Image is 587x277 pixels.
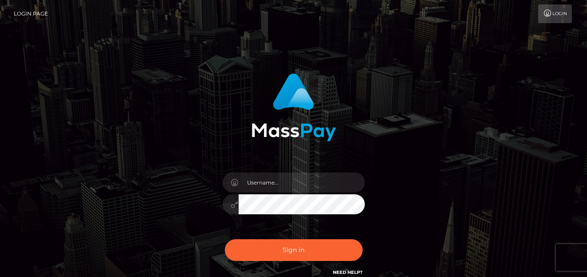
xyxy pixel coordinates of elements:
button: Sign in [225,239,363,261]
img: MassPay Login [252,73,336,141]
a: Login [538,4,572,23]
a: Login Page [14,4,48,23]
a: Need Help? [333,269,363,275]
input: Username... [239,173,365,193]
